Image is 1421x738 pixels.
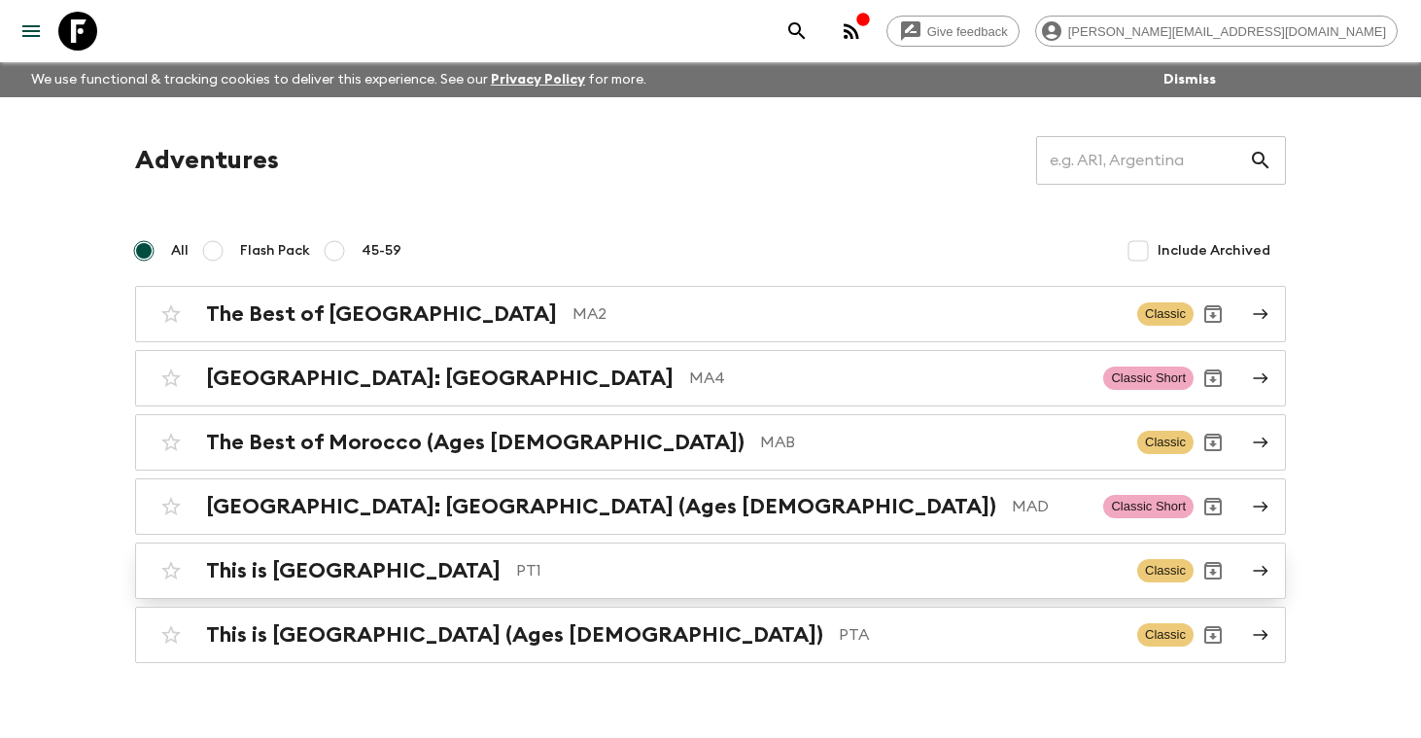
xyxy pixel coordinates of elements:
[206,366,674,391] h2: [GEOGRAPHIC_DATA]: [GEOGRAPHIC_DATA]
[135,414,1286,471] a: The Best of Morocco (Ages [DEMOGRAPHIC_DATA])MABClassicArchive
[1137,559,1194,582] span: Classic
[240,241,310,261] span: Flash Pack
[1194,615,1232,654] button: Archive
[362,241,401,261] span: 45-59
[23,62,654,97] p: We use functional & tracking cookies to deliver this experience. See our for more.
[1103,495,1194,518] span: Classic Short
[1194,423,1232,462] button: Archive
[135,543,1286,599] a: This is [GEOGRAPHIC_DATA]PT1ClassicArchive
[1137,623,1194,647] span: Classic
[516,559,1122,582] p: PT1
[886,16,1020,47] a: Give feedback
[1194,487,1232,526] button: Archive
[1103,367,1194,390] span: Classic Short
[206,494,996,519] h2: [GEOGRAPHIC_DATA]: [GEOGRAPHIC_DATA] (Ages [DEMOGRAPHIC_DATA])
[1159,66,1221,93] button: Dismiss
[689,367,1088,390] p: MA4
[206,622,823,648] h2: This is [GEOGRAPHIC_DATA] (Ages [DEMOGRAPHIC_DATA])
[1137,302,1194,326] span: Classic
[135,350,1286,406] a: [GEOGRAPHIC_DATA]: [GEOGRAPHIC_DATA]MA4Classic ShortArchive
[1036,133,1249,188] input: e.g. AR1, Argentina
[135,478,1286,535] a: [GEOGRAPHIC_DATA]: [GEOGRAPHIC_DATA] (Ages [DEMOGRAPHIC_DATA])MADClassic ShortArchive
[135,607,1286,663] a: This is [GEOGRAPHIC_DATA] (Ages [DEMOGRAPHIC_DATA])PTAClassicArchive
[760,431,1122,454] p: MAB
[171,241,189,261] span: All
[1194,359,1232,398] button: Archive
[135,286,1286,342] a: The Best of [GEOGRAPHIC_DATA]MA2ClassicArchive
[1158,241,1270,261] span: Include Archived
[206,430,745,455] h2: The Best of Morocco (Ages [DEMOGRAPHIC_DATA])
[1137,431,1194,454] span: Classic
[206,558,501,583] h2: This is [GEOGRAPHIC_DATA]
[778,12,816,51] button: search adventures
[1057,24,1397,39] span: [PERSON_NAME][EMAIL_ADDRESS][DOMAIN_NAME]
[491,73,585,87] a: Privacy Policy
[1194,551,1232,590] button: Archive
[206,301,557,327] h2: The Best of [GEOGRAPHIC_DATA]
[839,623,1122,647] p: PTA
[572,302,1122,326] p: MA2
[135,141,279,180] h1: Adventures
[1035,16,1398,47] div: [PERSON_NAME][EMAIL_ADDRESS][DOMAIN_NAME]
[1012,495,1088,518] p: MAD
[12,12,51,51] button: menu
[917,24,1019,39] span: Give feedback
[1194,295,1232,334] button: Archive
